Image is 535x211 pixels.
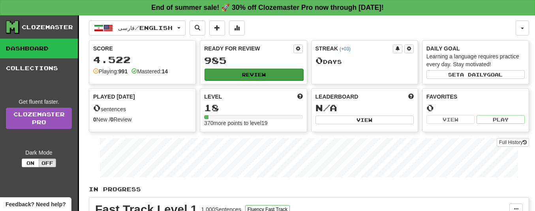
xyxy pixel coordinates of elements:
[6,149,72,157] div: Dark Mode
[190,21,205,35] button: Search sentences
[204,93,222,101] span: Level
[204,56,302,65] div: 985
[460,72,487,77] span: a daily
[205,69,303,80] button: Review
[89,185,529,193] p: In Progress
[93,102,101,113] span: 0
[22,159,39,167] button: On
[93,67,128,75] div: Playing:
[426,103,525,113] div: 0
[161,68,168,75] strong: 14
[204,45,293,52] div: Ready for Review
[315,55,323,66] span: 0
[426,70,525,79] button: Seta dailygoal
[204,119,302,127] div: 370 more points to level 19
[477,115,525,124] button: Play
[93,93,135,101] span: Played [DATE]
[6,98,72,106] div: Get fluent faster.
[426,93,525,101] div: Favorites
[426,115,475,124] button: View
[426,52,525,68] div: Learning a language requires practice every day. Stay motivated!
[93,116,191,123] div: New / Review
[118,24,173,31] span: فارسی / English
[6,108,72,129] a: ClozemasterPro
[93,55,191,65] div: 4.522
[93,45,191,52] div: Score
[315,45,393,52] div: Streak
[315,102,337,113] span: N/A
[39,159,56,167] button: Off
[315,116,414,124] button: View
[89,21,186,35] button: فارسی/English
[111,116,114,123] strong: 0
[497,138,529,147] button: Full History
[340,46,351,52] a: (+03)
[209,21,225,35] button: Add sentence to collection
[22,23,73,31] div: Clozemaster
[408,93,414,101] span: This week in points, UTC
[297,93,303,101] span: Score more points to level up
[229,21,245,35] button: More stats
[6,200,66,208] span: Open feedback widget
[151,4,384,11] strong: End of summer sale! 🚀 30% off Clozemaster Pro now through [DATE]!
[315,56,414,66] div: Day s
[93,116,96,123] strong: 0
[204,103,302,113] div: 18
[315,93,359,101] span: Leaderboard
[118,68,128,75] strong: 991
[426,45,525,52] div: Daily Goal
[131,67,168,75] div: Mastered:
[93,103,191,113] div: sentences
